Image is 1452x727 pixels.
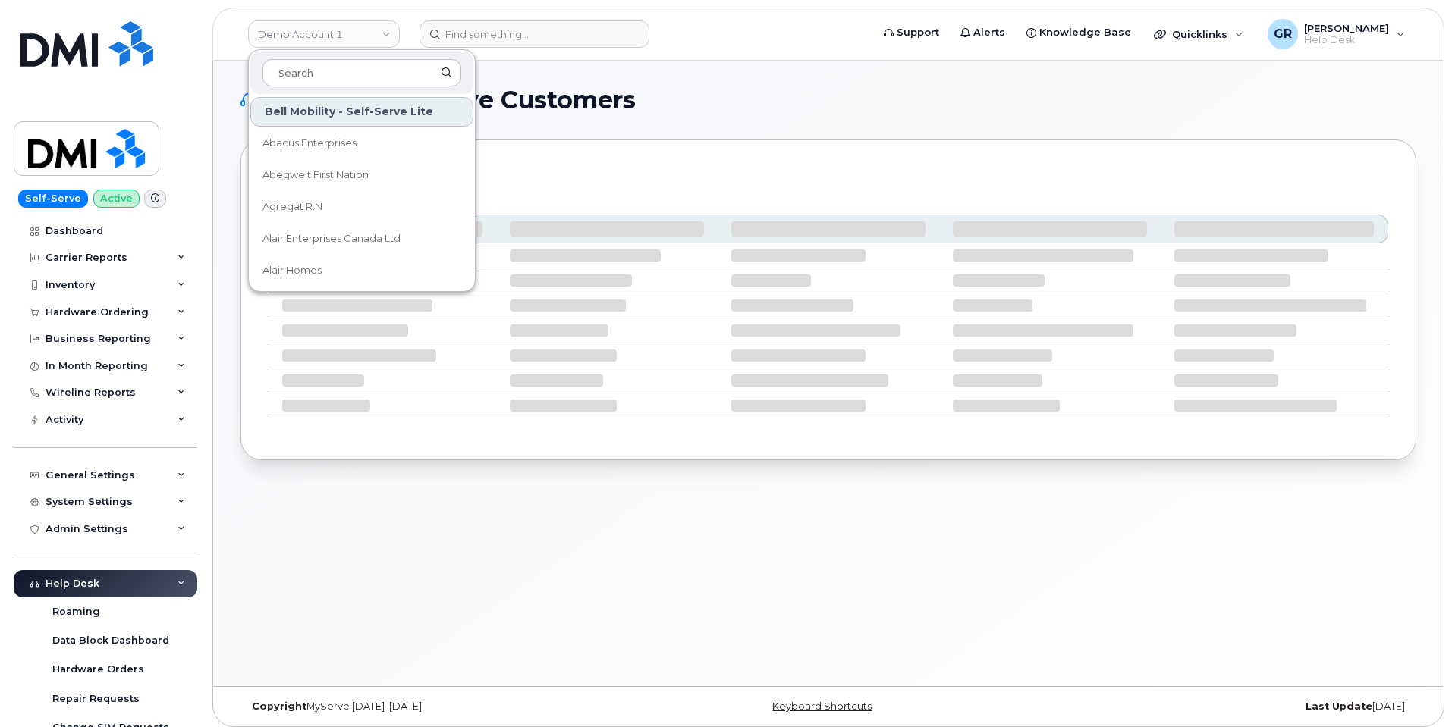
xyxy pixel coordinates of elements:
[250,97,473,127] div: Bell Mobility - Self-Serve Lite
[262,231,401,246] span: Alair Enterprises Canada Ltd
[262,59,461,86] input: Search
[250,192,473,222] a: Agregat R.N
[262,263,322,278] span: Alair Homes
[1306,700,1372,712] strong: Last Update
[240,700,633,713] div: MyServe [DATE]–[DATE]
[262,199,322,215] span: Agregat R.N
[262,168,369,183] span: Abegweit First Nation
[252,700,306,712] strong: Copyright
[250,255,473,286] a: Alair Homes
[1024,700,1416,713] div: [DATE]
[250,128,473,158] a: Abacus Enterprises
[772,700,872,712] a: Keyboard Shortcuts
[262,136,357,151] span: Abacus Enterprises
[250,160,473,190] a: Abegweit First Nation
[250,224,473,254] a: Alair Enterprises Canada Ltd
